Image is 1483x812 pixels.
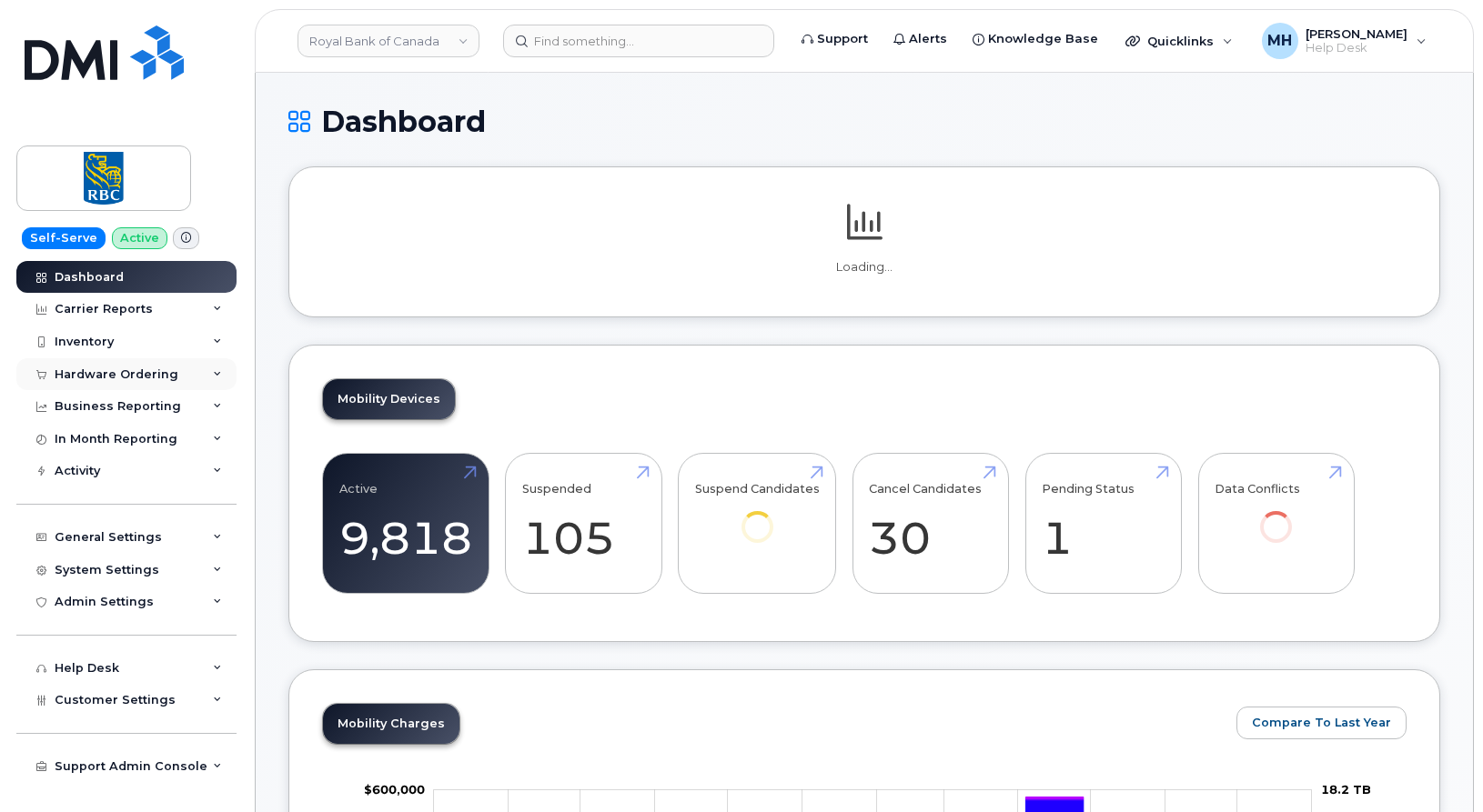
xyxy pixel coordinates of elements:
[1215,464,1337,568] a: Data Conflicts
[339,464,472,584] a: Active 9,818
[323,704,459,744] a: Mobility Charges
[364,782,425,797] g: $0
[1321,782,1371,797] tspan: 18.2 TB
[322,259,1407,276] p: Loading...
[288,105,1440,137] h1: Dashboard
[1252,714,1391,731] span: Compare To Last Year
[695,464,820,568] a: Suspend Candidates
[1236,707,1407,739] button: Compare To Last Year
[323,379,455,419] a: Mobility Devices
[1042,464,1165,584] a: Pending Status 1
[869,464,992,584] a: Cancel Candidates 30
[522,464,645,584] a: Suspended 105
[364,782,425,797] tspan: $600,000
